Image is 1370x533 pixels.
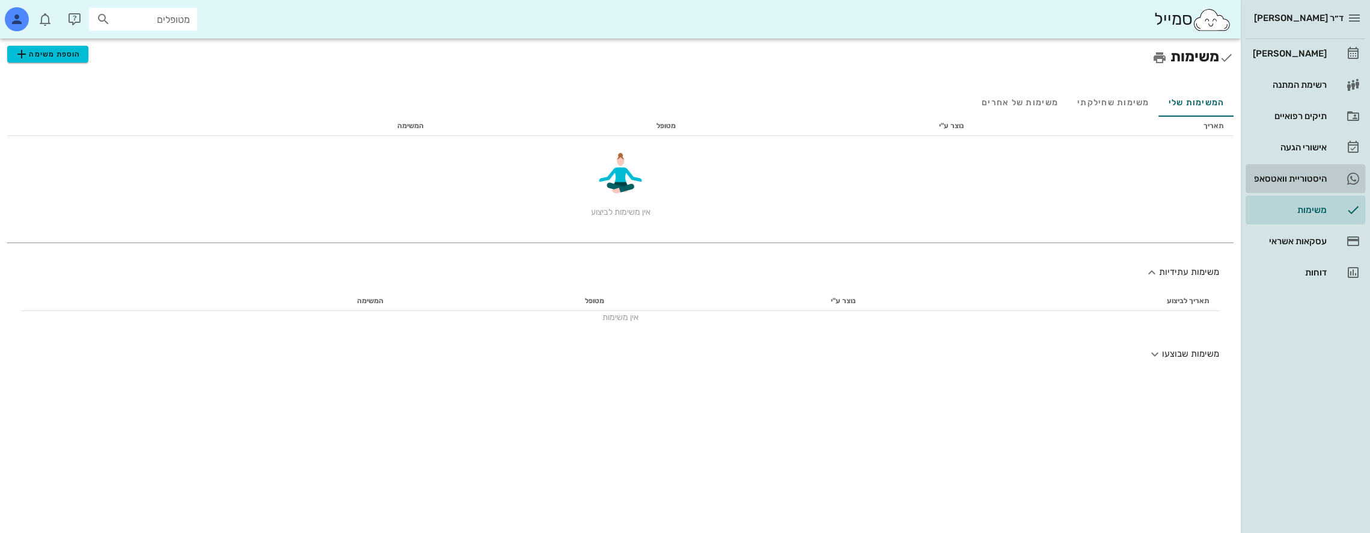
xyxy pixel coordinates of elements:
a: רשימת המתנה [1246,70,1365,99]
div: סמייל [1154,7,1231,32]
span: המשימה [357,297,384,305]
th: נוצר ע"י [614,292,865,311]
div: המשימות שלי [1158,88,1234,117]
th: מטופל [393,292,613,311]
button: משימות עתידיות [7,253,1234,292]
th: תאריך לביצוע [864,292,1219,311]
span: נוצר ע"י [939,122,964,130]
th: המשימה [132,292,393,311]
span: תאריך [1203,122,1224,130]
div: דוחות [1250,268,1327,277]
span: הוספת משימה [14,47,81,61]
a: אישורי הגעה [1246,133,1365,162]
div: משימות [1250,205,1327,215]
img: meditate.6497ab3c.gif [590,146,650,206]
button: משימות שבוצעו [7,340,1234,369]
span: מטופל [585,297,604,305]
div: היסטוריית וואטסאפ [1250,174,1327,183]
span: המשימה [397,122,423,130]
th: המשימה [133,117,433,136]
th: מטופל [433,117,685,136]
div: אישורי הגעה [1250,143,1327,152]
span: מטופל [656,122,676,130]
div: אין משימות לביצוע [17,146,1224,218]
span: תאריך לביצוע [1167,297,1209,305]
h2: משימות [7,46,1234,69]
div: משימות של אחרים [972,88,1068,117]
div: עסקאות אשראי [1250,236,1327,246]
img: SmileCloud logo [1192,8,1231,32]
div: משימות שחילקתי [1068,88,1159,117]
a: דוחות [1246,258,1365,287]
span: נוצר ע"י [830,297,855,305]
a: היסטוריית וואטסאפ [1246,164,1365,193]
span: ד״ר [PERSON_NAME] [1254,13,1344,23]
span: תג [35,10,43,17]
a: תיקים רפואיים [1246,102,1365,131]
th: נוצר ע"י [685,117,973,136]
div: רשימת המתנה [1250,80,1327,90]
a: עסקאות אשראי [1246,227,1365,256]
button: הוספת משימה [7,46,88,63]
div: [PERSON_NAME] [1250,49,1327,58]
th: תאריך [973,117,1234,136]
a: משימות [1246,196,1365,224]
a: [PERSON_NAME] [1246,39,1365,68]
div: תיקים רפואיים [1250,111,1327,121]
td: אין משימות [22,311,1219,330]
